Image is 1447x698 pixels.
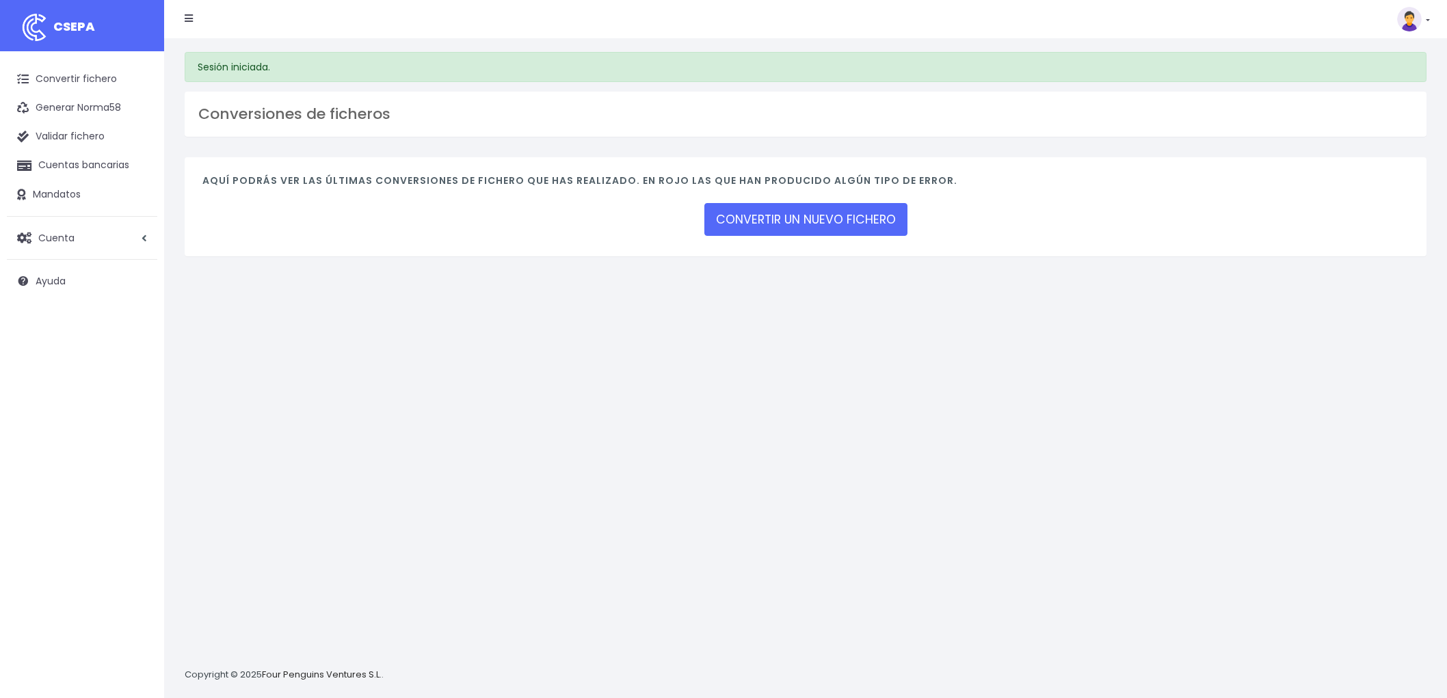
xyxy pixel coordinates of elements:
a: Four Penguins Ventures S.L. [262,668,382,681]
div: Sesión iniciada. [185,52,1426,82]
h3: Conversiones de ficheros [198,105,1413,123]
span: CSEPA [53,18,95,35]
a: Cuentas bancarias [7,151,157,180]
h4: Aquí podrás ver las últimas conversiones de fichero que has realizado. En rojo las que han produc... [202,175,1409,193]
a: Cuenta [7,224,157,252]
a: Validar fichero [7,122,157,151]
a: CONVERTIR UN NUEVO FICHERO [704,203,907,236]
a: Ayuda [7,267,157,295]
img: profile [1397,7,1422,31]
img: logo [17,10,51,44]
p: Copyright © 2025 . [185,668,384,682]
a: Generar Norma58 [7,94,157,122]
span: Ayuda [36,274,66,288]
a: Mandatos [7,180,157,209]
span: Cuenta [38,230,75,244]
a: Convertir fichero [7,65,157,94]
